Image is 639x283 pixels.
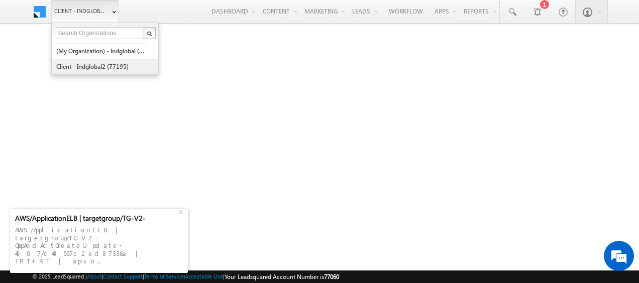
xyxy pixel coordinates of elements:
em: Start Chat [137,217,182,230]
div: + [176,205,188,217]
div: AWS/ApplicationELB | targetgroup/TG-V2-OppAndActCreateUpdate-4007/c40567c2ed87336a | TRT+RT | ap-... [15,223,183,268]
input: Search Organizations [56,27,144,39]
a: Contact Support [103,273,143,279]
div: Chat with us now [52,53,169,66]
span: 77060 [324,273,339,280]
a: Client - indglobal2 (77195) [56,59,148,74]
a: Acceptable Use [185,273,223,279]
textarea: Type your message and hit 'Enter' [13,93,183,209]
a: About [87,273,101,279]
img: d_60004797649_company_0_60004797649 [17,53,42,66]
span: © 2025 LeadSquared | | | | | [32,272,339,281]
div: AWS/ApplicationELB | targetgroup/TG-V2-OppAndActCr... [15,214,177,223]
div: Minimize live chat window [165,5,189,29]
img: Search [147,31,152,36]
a: (My Organization) - indglobal (48060) [56,43,148,59]
span: Client - indglobal1 (77060) [54,6,107,16]
span: Your Leadsquared Account Number is [225,273,339,280]
a: Terms of Service [144,273,183,279]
